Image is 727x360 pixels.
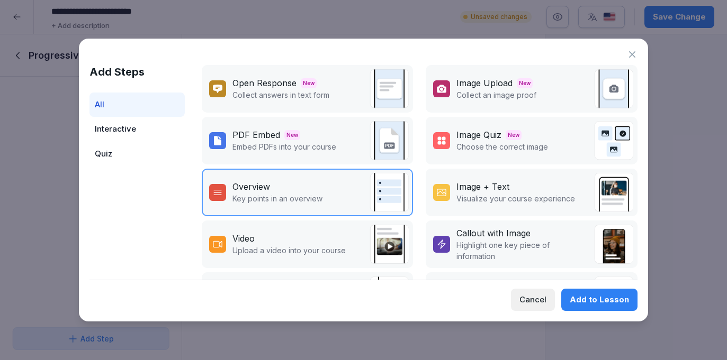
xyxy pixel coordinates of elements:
[301,78,317,88] span: New
[232,128,280,141] div: PDF Embed
[232,232,255,245] div: Video
[594,69,633,108] img: image_upload.svg
[570,294,629,306] div: Add to Lesson
[89,93,185,117] div: All
[89,142,185,167] div: Quiz
[232,245,346,256] p: Upload a video into your course
[232,193,322,204] p: Key points in an overview
[232,141,336,152] p: Embed PDFs into your course
[370,121,409,160] img: pdf_embed.svg
[456,128,501,141] div: Image Quiz
[456,239,589,262] p: Highlight one key piece of information
[456,141,548,152] p: Choose the correct image
[456,77,513,89] div: Image Upload
[561,289,638,311] button: Add to Lesson
[232,180,270,193] div: Overview
[370,225,409,264] img: video.png
[511,289,555,311] button: Cancel
[594,225,633,264] img: callout.png
[456,89,536,100] p: Collect an image proof
[517,78,533,88] span: New
[232,77,297,89] div: Open Response
[456,180,509,193] div: Image + Text
[519,294,546,306] div: Cancel
[370,276,409,316] img: checklist.svg
[370,69,409,108] img: text_response.svg
[232,89,329,100] p: Collect answers in text form
[370,173,409,212] img: overview.svg
[456,193,575,204] p: Visualize your course experience
[594,173,633,212] img: text_image.png
[89,117,185,142] div: Interactive
[284,130,300,140] span: New
[594,121,633,160] img: image_quiz.svg
[89,64,185,80] h1: Add Steps
[594,276,633,316] img: richtext.svg
[456,227,531,239] div: Callout with Image
[506,130,522,140] span: New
